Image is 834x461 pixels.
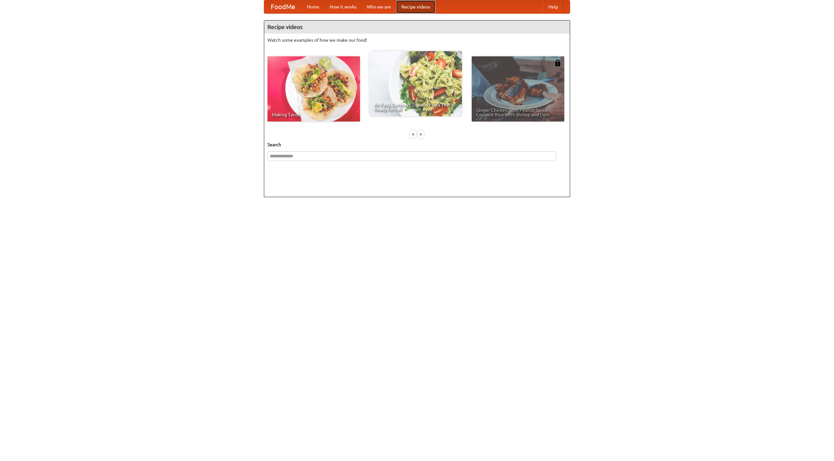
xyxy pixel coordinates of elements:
a: Making Tacos [267,56,360,122]
a: FoodMe [264,0,302,13]
span: An Easy, Summery Tomato Pasta That's Ready for Fall [374,103,457,112]
p: Watch some examples of how we make our food! [267,37,567,43]
a: How it works [324,0,362,13]
div: « [410,130,416,138]
a: Recipe videos [396,0,435,13]
a: Home [302,0,324,13]
a: An Easy, Summery Tomato Pasta That's Ready for Fall [369,51,462,116]
a: Help [543,0,563,13]
div: » [418,130,424,138]
img: 483408.png [554,60,561,66]
a: Who we are [362,0,396,13]
h5: Search [267,141,567,148]
h4: Recipe videos [264,21,570,34]
span: Making Tacos [272,112,355,117]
